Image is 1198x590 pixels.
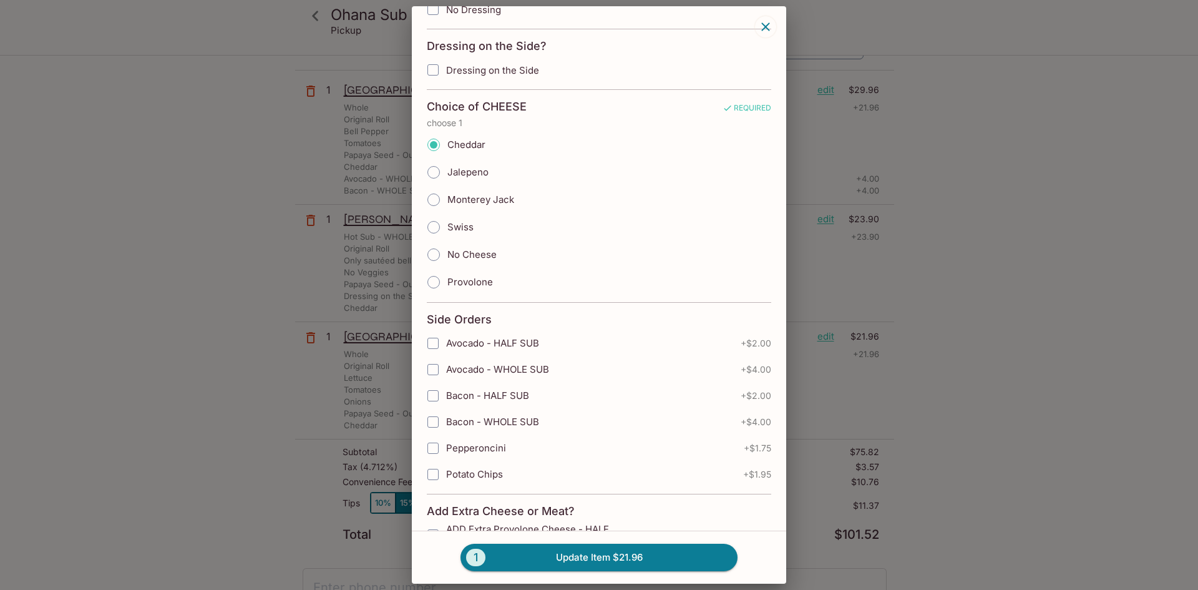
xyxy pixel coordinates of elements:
h4: Side Orders [427,313,492,327]
h4: Add Extra Cheese or Meat? [427,504,575,518]
span: + $4.00 [741,365,771,375]
h4: Dressing on the Side? [427,39,547,53]
span: Jalepeno [447,166,489,178]
span: Avocado - HALF SUB [446,337,539,349]
span: + $2.00 [741,338,771,348]
span: No Dressing [446,4,501,16]
span: 1 [466,549,485,566]
span: Pepperoncini [446,442,506,454]
span: Dressing on the Side [446,64,539,76]
span: + $1.81 [744,530,771,540]
span: + $4.00 [741,417,771,427]
span: REQUIRED [723,103,771,117]
span: Monterey Jack [447,194,514,205]
span: + $2.00 [741,391,771,401]
h4: Choice of CHEESE [427,100,527,114]
button: 1Update Item $21.96 [460,544,738,571]
span: Provolone [447,276,493,288]
span: Potato Chips [446,468,503,480]
p: choose 1 [427,118,771,128]
span: No Cheese [447,248,497,260]
span: Bacon - WHOLE SUB [446,416,539,428]
span: + $1.95 [743,470,771,479]
span: ADD Extra Provolone Cheese - HALF SUB [446,523,625,547]
span: Cheddar [447,139,485,150]
span: Avocado - WHOLE SUB [446,363,549,375]
span: + $1.75 [744,443,771,453]
span: Bacon - HALF SUB [446,390,529,401]
span: Swiss [447,221,474,233]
